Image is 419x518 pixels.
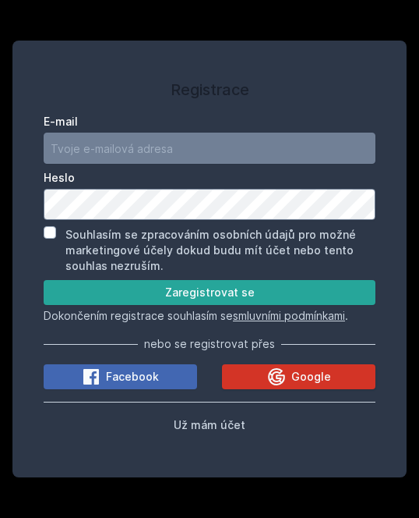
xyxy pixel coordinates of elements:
span: nebo se registrovat přes [144,336,275,352]
button: Už mám účet [174,415,245,434]
input: Tvoje e-mailová adresa [44,133,375,164]
label: Heslo [44,170,375,186]
button: Zaregistrovat se [44,280,375,305]
h1: Registrace [44,78,375,101]
button: Facebook [44,364,197,389]
label: Souhlasím se zpracováním osobních údajů pro možné marketingové účely dokud budu mít účet nebo ten... [65,228,356,272]
span: Google [291,369,331,385]
label: E-mail [44,114,375,129]
a: smluvními podmínkami [233,309,345,322]
span: Už mám účet [174,418,245,431]
p: Dokončením registrace souhlasím se . [44,308,375,324]
button: Google [222,364,375,389]
span: Facebook [106,369,159,385]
